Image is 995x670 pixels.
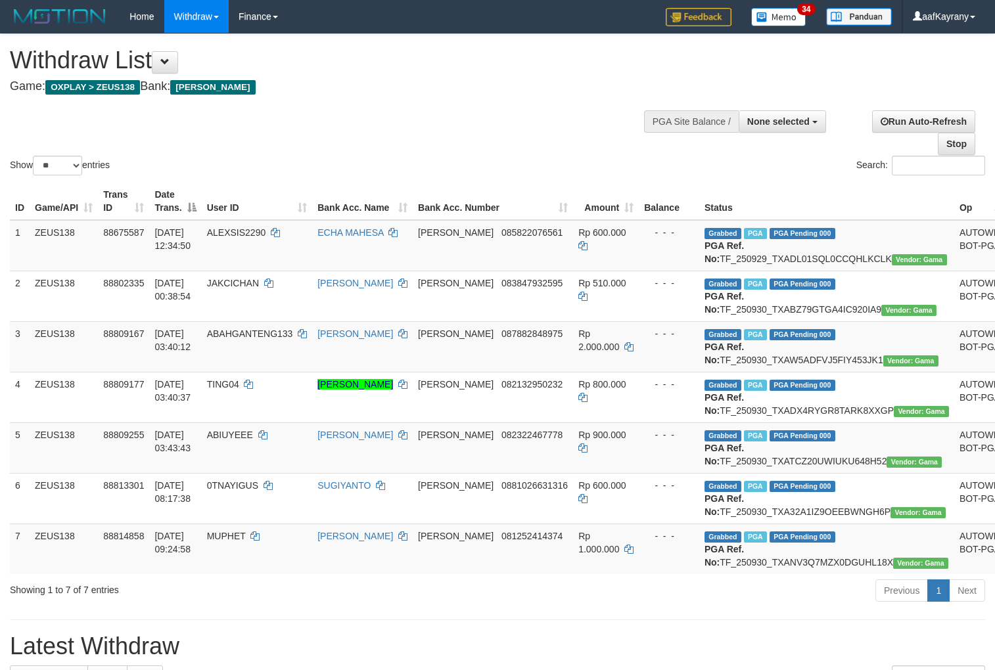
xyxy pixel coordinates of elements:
[744,531,767,543] span: Marked by aafpengsreynich
[10,633,985,659] h1: Latest Withdraw
[418,531,494,541] span: [PERSON_NAME]
[797,3,815,15] span: 34
[578,480,626,491] span: Rp 600.000
[207,531,246,541] span: MUPHET
[644,428,694,441] div: - - -
[501,430,563,440] span: Copy 082322467778 to clipboard
[875,579,928,602] a: Previous
[699,183,954,220] th: Status
[202,183,313,220] th: User ID: activate to sort column ascending
[644,277,694,290] div: - - -
[10,183,30,220] th: ID
[30,473,98,524] td: ZEUS138
[30,372,98,422] td: ZEUS138
[10,578,405,596] div: Showing 1 to 7 of 7 entries
[10,80,650,93] h4: Game: Bank:
[893,558,948,569] span: Vendor URL: https://trx31.1velocity.biz
[154,379,191,403] span: [DATE] 03:40:37
[317,278,393,288] a: [PERSON_NAME]
[887,457,942,468] span: Vendor URL: https://trx31.1velocity.biz
[149,183,201,220] th: Date Trans.: activate to sort column descending
[699,524,954,574] td: TF_250930_TXANV3Q7MZX0DGUHL18X
[418,227,494,238] span: [PERSON_NAME]
[418,430,494,440] span: [PERSON_NAME]
[699,473,954,524] td: TF_250930_TXA32A1IZ9OEEBWNGH6P
[501,379,563,390] span: Copy 082132950232 to clipboard
[10,156,110,175] label: Show entries
[10,473,30,524] td: 6
[573,183,639,220] th: Amount: activate to sort column ascending
[98,183,149,220] th: Trans ID: activate to sort column ascending
[10,271,30,321] td: 2
[705,531,741,543] span: Grabbed
[705,329,741,340] span: Grabbed
[705,240,744,264] b: PGA Ref. No:
[154,480,191,504] span: [DATE] 08:17:38
[33,156,82,175] select: Showentries
[312,183,413,220] th: Bank Acc. Name: activate to sort column ascending
[705,380,741,391] span: Grabbed
[705,392,744,416] b: PGA Ref. No:
[103,480,144,491] span: 88813301
[103,430,144,440] span: 88809255
[418,278,494,288] span: [PERSON_NAME]
[501,328,563,339] span: Copy 087882848975 to clipboard
[578,379,626,390] span: Rp 800.000
[705,228,741,239] span: Grabbed
[317,430,393,440] a: [PERSON_NAME]
[317,531,393,541] a: [PERSON_NAME]
[699,422,954,473] td: TF_250930_TXATCZ20UWIUKU648H52
[317,379,393,390] a: [PERSON_NAME]
[949,579,985,602] a: Next
[578,430,626,440] span: Rp 900.000
[501,480,568,491] span: Copy 0881026631316 to clipboard
[30,183,98,220] th: Game/API: activate to sort column ascending
[699,321,954,372] td: TF_250930_TXAW5ADFVJ5FIY453JK1
[578,328,619,352] span: Rp 2.000.000
[705,544,744,568] b: PGA Ref. No:
[10,422,30,473] td: 5
[317,480,371,491] a: SUGIYANTO
[103,328,144,339] span: 88809167
[207,379,239,390] span: TING04
[881,305,937,316] span: Vendor URL: https://trx31.1velocity.biz
[317,328,393,339] a: [PERSON_NAME]
[103,379,144,390] span: 88809177
[10,7,110,26] img: MOTION_logo.png
[705,443,744,466] b: PGA Ref. No:
[207,278,259,288] span: JAKCICHAN
[30,321,98,372] td: ZEUS138
[154,227,191,251] span: [DATE] 12:34:50
[770,481,835,492] span: PGA Pending
[705,430,741,441] span: Grabbed
[413,183,573,220] th: Bank Acc. Number: activate to sort column ascending
[770,430,835,441] span: PGA Pending
[170,80,255,95] span: [PERSON_NAME]
[418,379,494,390] span: [PERSON_NAME]
[644,378,694,391] div: - - -
[744,380,767,391] span: Marked by aaftanly
[744,228,767,239] span: Marked by aafpengsreynich
[501,531,563,541] span: Copy 081252414374 to clipboard
[751,8,806,26] img: Button%20Memo.svg
[699,372,954,422] td: TF_250930_TXADX4RYGR8TARK8XXGP
[578,227,626,238] span: Rp 600.000
[770,380,835,391] span: PGA Pending
[826,8,892,26] img: panduan.png
[103,531,144,541] span: 88814858
[705,342,744,365] b: PGA Ref. No:
[154,328,191,352] span: [DATE] 03:40:12
[103,227,144,238] span: 88675587
[892,254,947,265] span: Vendor URL: https://trx31.1velocity.biz
[45,80,140,95] span: OXPLAY > ZEUS138
[10,524,30,574] td: 7
[927,579,950,602] a: 1
[639,183,699,220] th: Balance
[770,279,835,290] span: PGA Pending
[894,406,949,417] span: Vendor URL: https://trx31.1velocity.biz
[856,156,985,175] label: Search:
[770,329,835,340] span: PGA Pending
[501,227,563,238] span: Copy 085822076561 to clipboard
[705,279,741,290] span: Grabbed
[578,278,626,288] span: Rp 510.000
